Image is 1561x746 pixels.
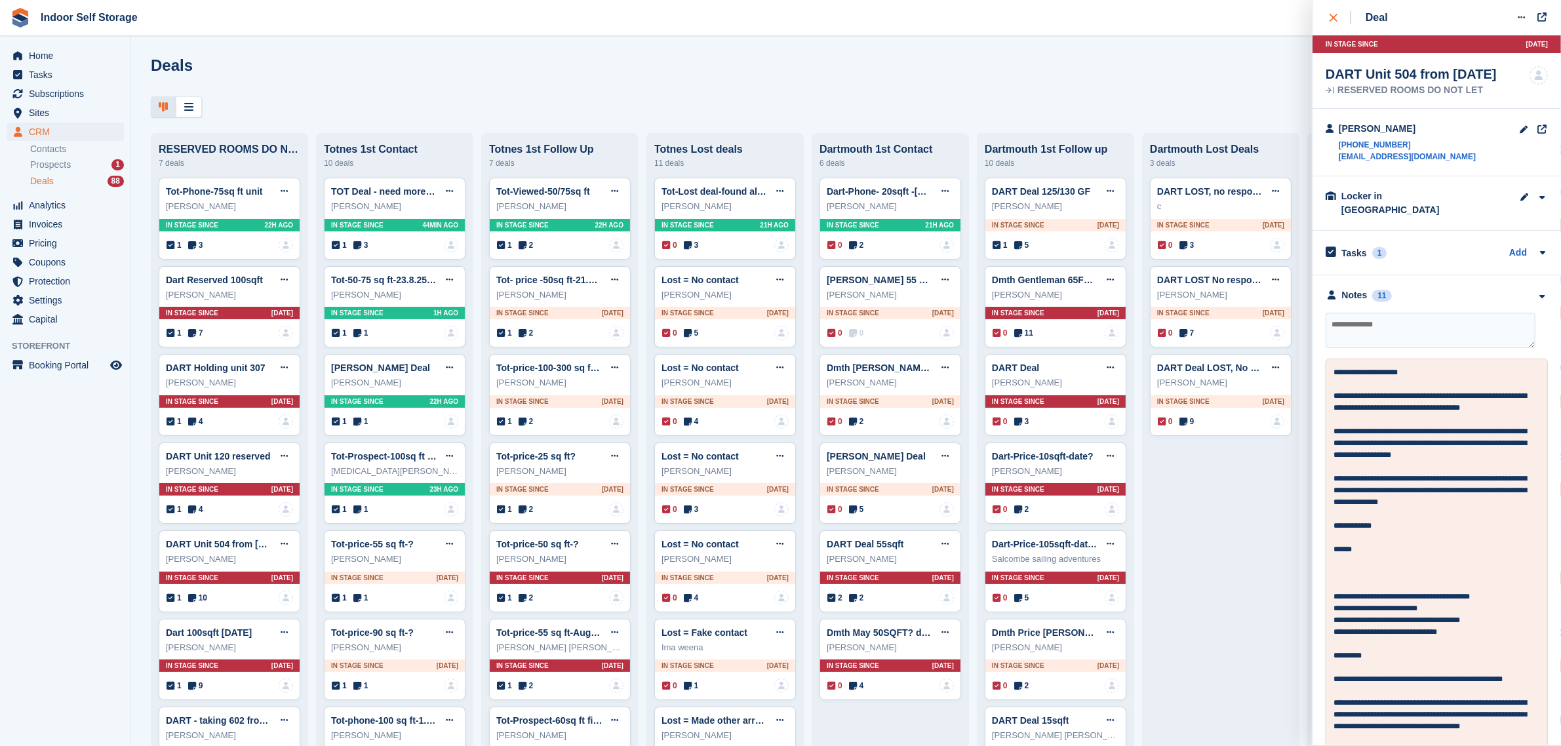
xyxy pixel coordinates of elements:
span: In stage since [166,220,218,230]
a: deal-assignee-blank [279,414,293,429]
span: 0 [1158,327,1173,339]
img: deal-assignee-blank [774,678,789,693]
div: 10 deals [324,155,465,171]
div: 1 [1372,247,1387,259]
div: [PERSON_NAME] [662,376,789,389]
div: 6 deals [820,155,961,171]
a: deal-assignee-blank [774,326,789,340]
a: Tot-Lost deal-found alternative/ price [662,186,823,197]
span: 0 [662,239,677,251]
div: 3 deals [1150,155,1292,171]
img: deal-assignee-blank [279,502,293,517]
span: 0 [827,239,842,251]
span: 1 [497,416,512,427]
span: 2 [519,327,534,339]
img: deal-assignee-blank [444,238,458,252]
span: Protection [29,272,108,290]
a: DART LOST, no response [1157,186,1269,197]
a: DART Deal 55sqft [827,539,903,549]
a: Lost = No contact [662,451,739,461]
img: deal-assignee-blank [279,326,293,340]
img: deal-assignee-blank [939,502,954,517]
a: Tot-price-55 sq ft-August [496,627,604,638]
a: DART LOST No response [1157,275,1268,285]
a: deal-assignee-blank [1105,326,1119,340]
div: [PERSON_NAME] [166,376,293,389]
div: [PERSON_NAME] [827,200,954,213]
span: Subscriptions [29,85,108,103]
a: menu [7,123,124,141]
a: DART Unit 120 reserved [166,451,271,461]
div: [PERSON_NAME] [827,465,954,478]
div: Totnes 1st Contact [324,144,465,155]
span: Pricing [29,234,108,252]
div: DART Unit 504 from [DATE] [1326,66,1497,82]
a: deal-assignee-blank [1270,326,1284,340]
span: 0 [827,327,842,339]
a: DART Deal LOST, No Response [1157,363,1294,373]
div: Notes [1342,288,1368,302]
span: [DATE] [932,308,954,318]
a: menu [7,47,124,65]
a: deal-assignee-blank [444,591,458,605]
a: deal-assignee-blank [774,502,789,517]
a: TOT Deal - need more info [331,186,445,197]
span: Storefront [12,340,130,353]
a: deal-assignee-blank [444,678,458,693]
div: 1 [111,159,124,170]
div: [PERSON_NAME] [496,288,623,302]
img: deal-assignee-blank [1105,238,1119,252]
span: [DATE] [271,397,293,406]
a: [PERSON_NAME] 55 GF Deal [827,275,954,285]
a: menu [7,196,124,214]
span: 0 [827,416,842,427]
span: Tasks [29,66,108,84]
a: deal-assignee-blank [444,414,458,429]
span: Booking Portal [29,356,108,374]
a: deal-assignee-blank [774,414,789,429]
span: Sites [29,104,108,122]
span: 22H AGO [429,397,458,406]
a: DART Deal 125/130 GF [992,186,1090,197]
span: In stage since [662,397,714,406]
a: [PERSON_NAME] Deal [827,451,926,461]
a: Add [1509,246,1527,261]
a: deal-assignee-blank [939,238,954,252]
span: In stage since [992,308,1044,318]
a: menu [7,356,124,374]
img: deal-assignee-blank [1105,502,1119,517]
span: 0 [993,416,1008,427]
img: deal-assignee-blank [1105,414,1119,429]
a: Lost = Fake contact [662,627,747,638]
a: DART Deal [992,363,1039,373]
img: deal-assignee-blank [609,414,623,429]
a: deal-assignee-blank [939,414,954,429]
img: deal-assignee-blank [1105,678,1119,693]
span: In stage since [827,308,879,318]
a: deal-assignee-blank [279,591,293,605]
span: 1 [993,239,1008,251]
a: Dart 100sqft [DATE] [166,627,252,638]
span: 1 [332,239,347,251]
span: 2 [519,239,534,251]
a: menu [7,104,124,122]
div: [PERSON_NAME] [827,376,954,389]
div: [PERSON_NAME] [662,288,789,302]
img: deal-assignee-blank [939,678,954,693]
span: 1 [497,239,512,251]
div: Dartmouth 1st Follow up [985,144,1126,155]
span: 7 [1179,327,1195,339]
div: [PERSON_NAME] [166,288,293,302]
span: 1H AGO [433,308,458,318]
a: [PERSON_NAME] Deal [331,363,430,373]
img: deal-assignee-blank [609,238,623,252]
a: menu [7,215,124,233]
span: 11 [1014,327,1033,339]
span: 0 [1158,416,1173,427]
a: DART - taking 602 from [DATE] [166,715,300,726]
